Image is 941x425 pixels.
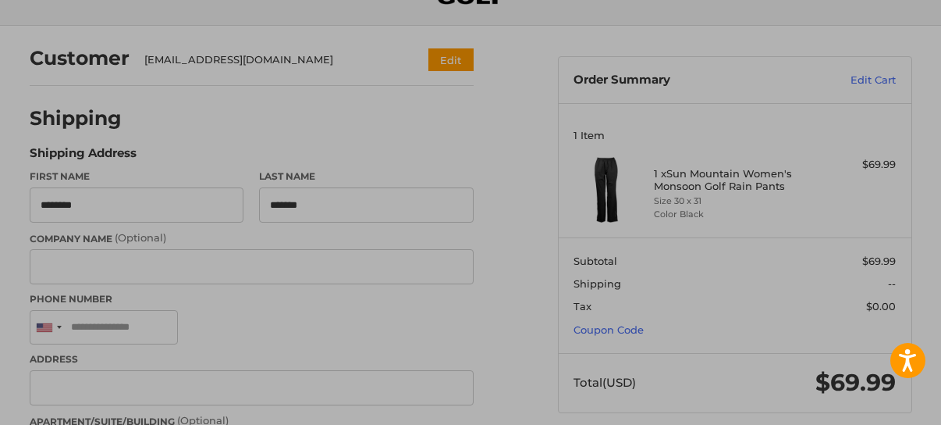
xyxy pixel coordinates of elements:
div: United States: +1 [30,311,66,345]
div: [EMAIL_ADDRESS][DOMAIN_NAME] [144,52,398,68]
span: $69.99 [815,368,896,397]
h2: Customer [30,46,130,70]
h3: 1 Item [573,129,896,141]
small: (Optional) [115,231,166,244]
label: Last Name [259,170,474,184]
li: Size 30 x 31 [654,195,811,208]
label: Company Name [30,230,474,246]
a: Coupon Code [573,323,644,336]
span: Total (USD) [573,375,636,390]
label: First Name [30,170,244,184]
label: Address [30,352,474,366]
legend: Shipping Address [30,145,137,170]
span: $69.99 [862,255,896,267]
span: Subtotal [573,255,617,267]
label: Phone Number [30,292,474,306]
button: Edit [428,48,474,71]
div: $69.99 [815,157,896,173]
span: Shipping [573,277,621,290]
li: Color Black [654,208,811,221]
h2: Shipping [30,106,122,130]
a: Edit Cart [793,73,896,88]
h4: 1 x Sun Mountain Women's Monsoon Golf Rain Pants [654,167,811,193]
span: $0.00 [866,300,896,312]
h3: Order Summary [573,73,793,88]
span: Tax [573,300,591,312]
span: -- [888,277,896,290]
